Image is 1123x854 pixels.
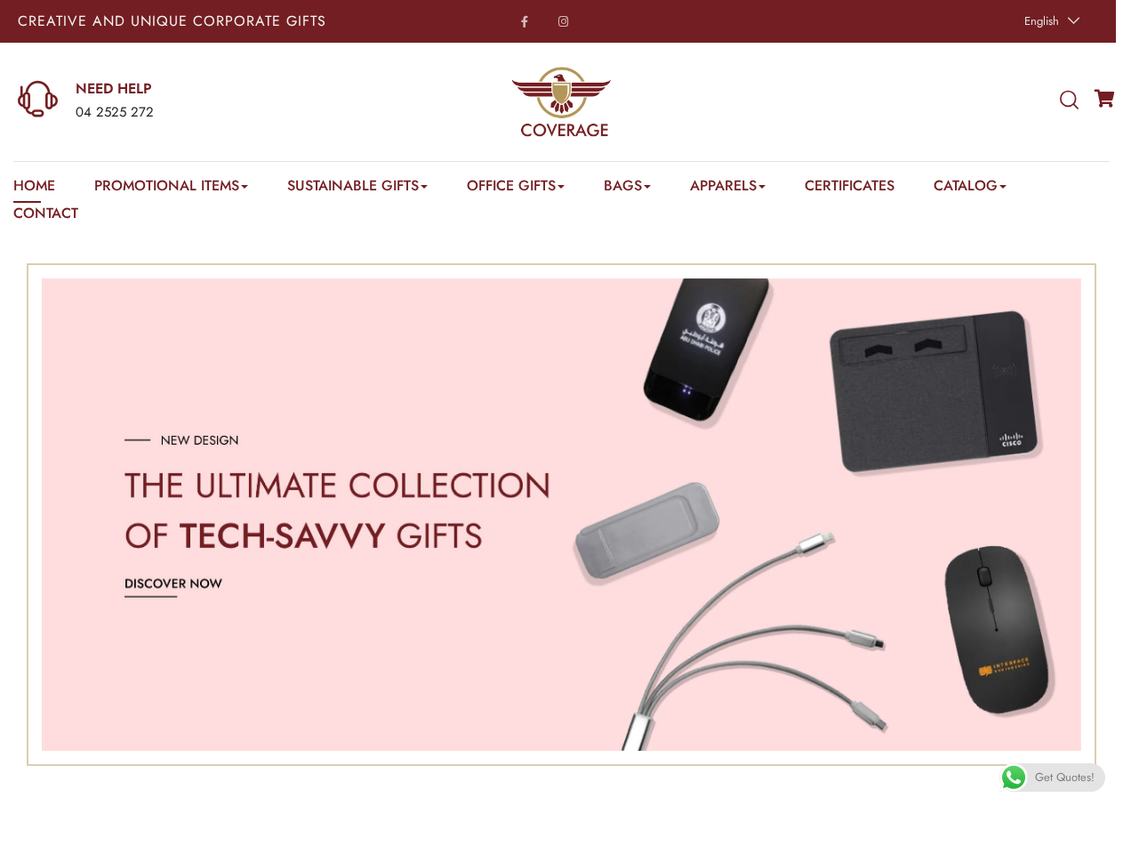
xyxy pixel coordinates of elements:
p: Creative and Unique Corporate Gifts [18,14,440,28]
a: Office Gifts [467,175,565,203]
span: Get Quotes! [1035,763,1095,792]
a: Bags [604,175,651,203]
a: Certificates [805,175,894,203]
img: 3 [42,278,1081,752]
a: Contact [13,203,78,230]
a: English [1015,9,1084,34]
a: Sustainable Gifts [287,175,428,203]
a: Apparels [690,175,766,203]
div: 3 / 3 [42,278,1081,752]
a: Promotional Items [94,175,248,203]
div: 04 2525 272 [76,101,365,125]
div: Image Carousel [42,278,1081,752]
a: Catalog [934,175,1007,203]
a: Home [13,175,55,203]
span: English [1024,12,1059,29]
a: NEED HELP [76,79,365,99]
